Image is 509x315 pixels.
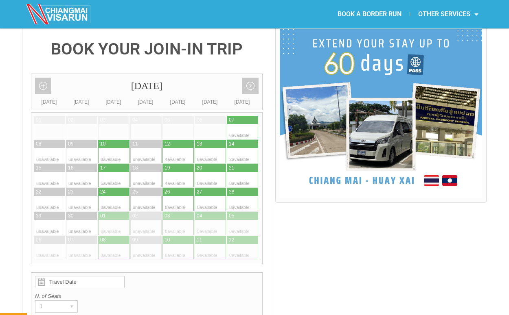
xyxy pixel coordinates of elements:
a: OTHER SERVICES [410,5,487,24]
div: 05 [229,213,234,219]
div: 20 [197,165,202,172]
nav: Menu [254,5,487,24]
div: 04 [132,117,138,124]
div: 25 [132,189,138,196]
div: 10 [165,237,170,243]
div: 08 [36,141,41,148]
div: 09 [132,237,138,243]
div: 26 [165,189,170,196]
div: ▾ [66,301,77,312]
div: 02 [132,213,138,219]
div: 30 [68,213,73,219]
div: 18 [132,165,138,172]
div: 07 [229,117,234,124]
div: [DATE] [129,98,162,106]
div: 03 [165,213,170,219]
div: [DATE] [162,98,194,106]
div: 13 [197,141,202,148]
div: 10 [100,141,105,148]
div: 11 [197,237,202,243]
label: N. of Seats [35,292,259,300]
div: 02 [68,117,73,124]
div: 09 [68,141,73,148]
div: [DATE] [97,98,129,106]
div: 08 [100,237,105,243]
div: 03 [100,117,105,124]
div: 01 [100,213,105,219]
div: 04 [197,213,202,219]
div: 14 [229,141,234,148]
div: [DATE] [194,98,226,106]
div: 12 [229,237,234,243]
div: 1 [35,301,62,312]
div: 21 [229,165,234,172]
div: 05 [165,117,170,124]
div: 22 [36,189,41,196]
div: 23 [68,189,73,196]
div: 24 [100,189,105,196]
h4: BOOK YOUR JOIN-IN TRIP [31,41,263,57]
div: 15 [36,165,41,172]
div: [DATE] [65,98,97,106]
div: 07 [68,237,73,243]
div: 17 [100,165,105,172]
div: 01 [36,117,41,124]
div: 27 [197,189,202,196]
div: 11 [132,141,138,148]
div: 19 [165,165,170,172]
div: [DATE] [226,98,258,106]
div: 28 [229,189,234,196]
a: BOOK A BORDER RUN [329,5,410,24]
div: 16 [68,165,73,172]
div: [DATE] [33,98,65,106]
div: 06 [197,117,202,124]
div: 06 [36,237,41,243]
div: 29 [36,213,41,219]
div: [DATE] [31,74,262,98]
div: 12 [165,141,170,148]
